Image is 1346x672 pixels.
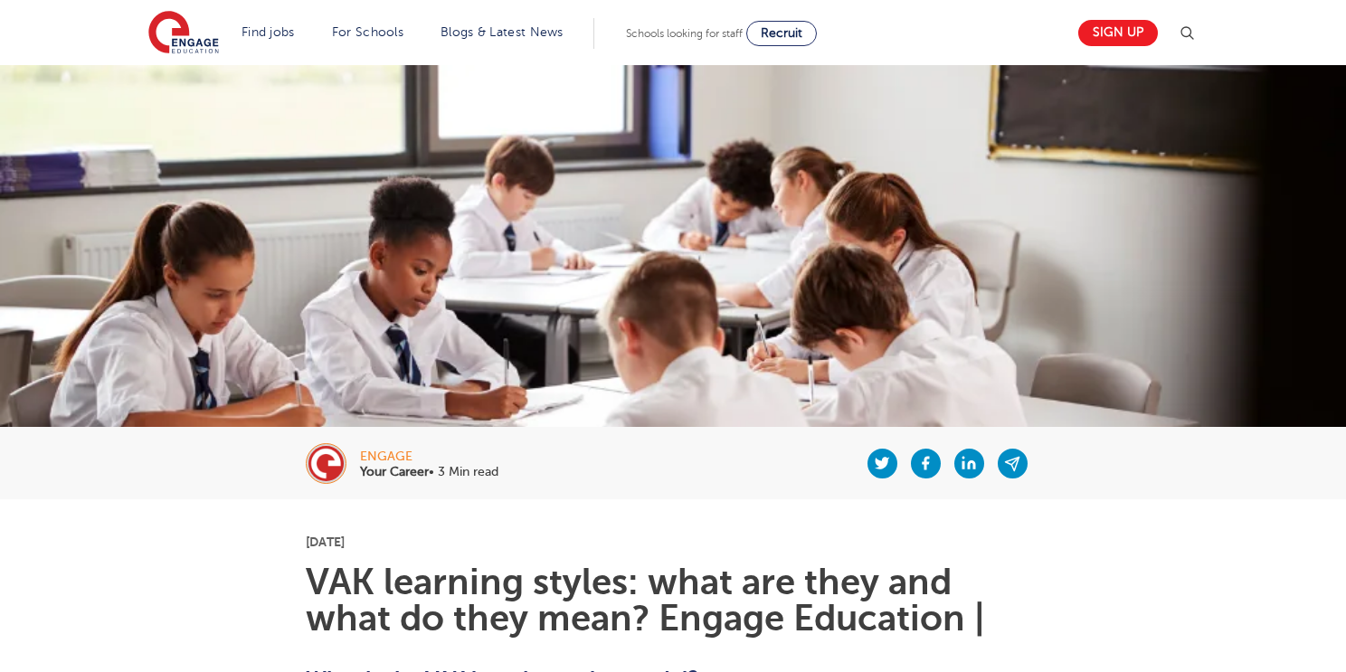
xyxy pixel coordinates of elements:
b: Your Career [360,465,429,478]
p: • 3 Min read [360,466,498,478]
div: engage [360,450,498,463]
p: [DATE] [306,535,1041,548]
h1: VAK learning styles: what are they and what do they mean? Engage Education | [306,564,1041,637]
img: Engage Education [148,11,219,56]
a: Blogs & Latest News [441,25,564,39]
a: Recruit [746,21,817,46]
a: Find jobs [242,25,295,39]
a: For Schools [332,25,403,39]
a: Sign up [1078,20,1158,46]
span: Schools looking for staff [626,27,743,40]
span: Recruit [761,26,802,40]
